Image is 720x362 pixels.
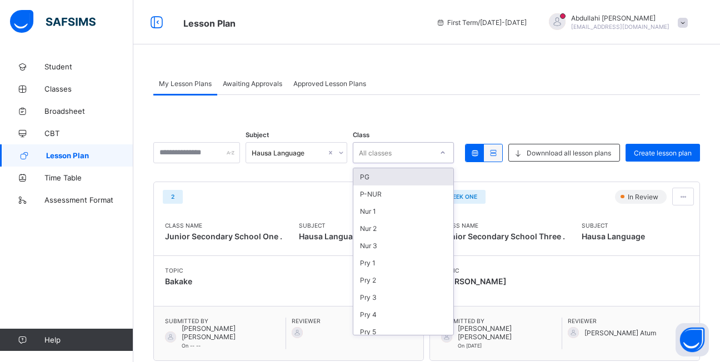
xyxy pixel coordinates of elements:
span: Subject [299,222,362,229]
div: Pry 5 [353,323,454,340]
span: Lesson Plan [183,18,236,29]
span: CBT [44,129,133,138]
span: Subject [582,222,645,229]
span: Junior Secondary School Three . [441,232,565,241]
div: Pry 1 [353,254,454,271]
span: On [DATE] [458,343,482,349]
span: On -- -- [182,343,201,349]
span: Submitted By [165,318,286,324]
span: In Review [627,193,662,201]
span: Subject [246,131,269,139]
span: My Lesson Plans [159,79,212,88]
span: [PERSON_NAME] Atum [584,329,656,337]
img: safsims [10,10,96,33]
span: session/term information [436,18,527,27]
span: Hausa Language [299,229,362,244]
span: Topic [165,267,192,274]
span: Lesson Plan [46,151,133,160]
span: 2 [171,193,174,200]
span: Reviewer [568,318,689,324]
span: Downnload all lesson plans [527,149,611,157]
span: Class Name [165,222,282,229]
span: Approved Lesson Plans [293,79,366,88]
span: Class Name [441,222,565,229]
span: Student [44,62,133,71]
div: AbdullahiHassan [538,13,693,32]
span: Assessment Format [44,195,133,204]
span: [EMAIL_ADDRESS][DOMAIN_NAME] [571,23,669,30]
div: Pry 2 [353,271,454,289]
span: Help [44,335,133,344]
span: Submitted By [441,318,562,324]
div: Pry 3 [353,289,454,306]
div: PG [353,168,454,185]
span: WEEK ONE [447,193,477,200]
button: Open asap [676,323,709,356]
span: Bakake [165,276,192,286]
span: Awaiting Approvals [223,79,282,88]
span: Reviewer [292,318,413,324]
span: [PERSON_NAME] [PERSON_NAME] [182,324,286,341]
span: Class [353,131,369,139]
div: Nur 1 [353,203,454,220]
span: Broadsheet [44,107,133,115]
div: Pry 4 [353,306,454,323]
span: Time Table [44,173,133,182]
div: All classes [359,142,392,163]
span: Hausa Language [582,229,645,244]
div: Nur 2 [353,220,454,237]
div: P-NUR [353,185,454,203]
div: Nur 3 [353,237,454,254]
span: Topic [441,267,507,274]
div: Hausa Language [252,149,327,157]
span: Classes [44,84,133,93]
span: Abdullahi [PERSON_NAME] [571,14,669,22]
span: Create lesson plan [634,149,692,157]
span: [PERSON_NAME] [441,276,507,286]
span: [PERSON_NAME] [PERSON_NAME] [458,324,562,341]
span: Junior Secondary School One . [165,232,282,241]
